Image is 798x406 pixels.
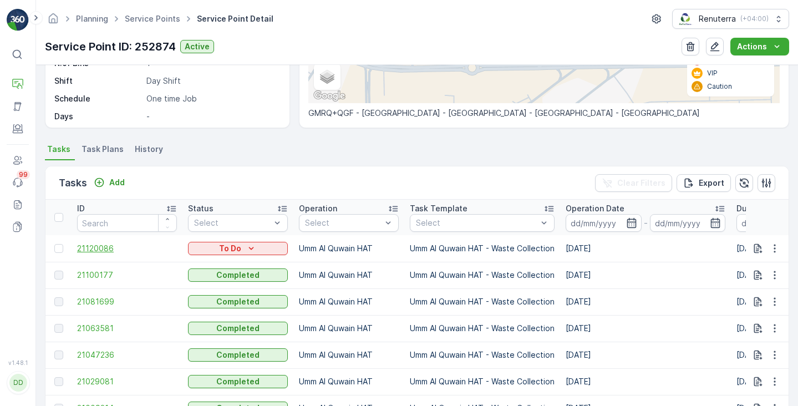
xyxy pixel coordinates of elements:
[305,217,382,229] p: Select
[7,171,29,194] a: 99
[7,9,29,31] img: logo
[707,82,732,91] p: Caution
[185,41,210,52] p: Active
[54,93,142,104] p: Schedule
[677,13,694,25] img: Screenshot_2024-07-26_at_13.33.01.png
[404,235,560,262] td: Umm Al Quwain HAT - Waste Collection
[19,170,28,179] p: 99
[677,174,731,192] button: Export
[416,217,537,229] p: Select
[672,9,789,29] button: Renuterra(+04:00)
[404,368,560,395] td: Umm Al Quwain HAT - Waste Collection
[315,64,339,89] a: Layers
[566,203,624,214] p: Operation Date
[9,374,27,392] div: DD
[59,175,87,191] p: Tasks
[77,323,177,334] a: 21063581
[644,216,648,230] p: -
[125,14,180,23] a: Service Points
[216,323,260,334] p: Completed
[77,270,177,281] a: 21100177
[311,89,348,103] a: Open this area in Google Maps (opens a new window)
[54,324,63,333] div: Toggle Row Selected
[54,111,142,122] p: Days
[617,177,665,189] p: Clear Filters
[650,214,726,232] input: dd/mm/yyyy
[560,262,731,288] td: [DATE]
[216,376,260,387] p: Completed
[47,17,59,26] a: Homepage
[188,322,288,335] button: Completed
[699,13,736,24] p: Renuterra
[82,144,124,155] span: Task Plans
[188,203,214,214] p: Status
[404,315,560,342] td: Umm Al Quwain HAT - Waste Collection
[77,214,177,232] input: Search
[7,359,29,366] span: v 1.48.1
[54,271,63,280] div: Toggle Row Selected
[180,40,214,53] button: Active
[77,376,177,387] a: 21029081
[54,244,63,253] div: Toggle Row Selected
[293,315,404,342] td: Umm Al Quwain HAT
[77,296,177,307] a: 21081699
[54,351,63,359] div: Toggle Row Selected
[730,38,789,55] button: Actions
[740,14,769,23] p: ( +04:00 )
[194,217,271,229] p: Select
[135,144,163,155] span: History
[311,89,348,103] img: Google
[77,349,177,361] a: 21047236
[216,349,260,361] p: Completed
[7,368,29,397] button: DD
[146,111,278,122] p: -
[293,262,404,288] td: Umm Al Quwain HAT
[188,375,288,388] button: Completed
[47,144,70,155] span: Tasks
[216,270,260,281] p: Completed
[188,348,288,362] button: Completed
[146,93,278,104] p: One time Job
[595,174,672,192] button: Clear Filters
[707,69,718,78] p: VIP
[410,203,467,214] p: Task Template
[560,235,731,262] td: [DATE]
[146,75,278,87] p: Day Shift
[54,377,63,386] div: Toggle Row Selected
[293,235,404,262] td: Umm Al Quwain HAT
[560,342,731,368] td: [DATE]
[293,368,404,395] td: Umm Al Quwain HAT
[45,38,176,55] p: Service Point ID: 252874
[109,177,125,188] p: Add
[308,108,780,119] p: GMRQ+QGF - [GEOGRAPHIC_DATA] - [GEOGRAPHIC_DATA] - [GEOGRAPHIC_DATA] - [GEOGRAPHIC_DATA]
[54,297,63,306] div: Toggle Row Selected
[736,203,772,214] p: Due Date
[560,368,731,395] td: [DATE]
[219,243,241,254] p: To Do
[188,242,288,255] button: To Do
[299,203,337,214] p: Operation
[54,75,142,87] p: Shift
[188,268,288,282] button: Completed
[77,243,177,254] a: 21120086
[293,342,404,368] td: Umm Al Quwain HAT
[89,176,129,189] button: Add
[293,288,404,315] td: Umm Al Quwain HAT
[560,288,731,315] td: [DATE]
[566,214,642,232] input: dd/mm/yyyy
[76,14,108,23] a: Planning
[77,203,85,214] p: ID
[560,315,731,342] td: [DATE]
[216,296,260,307] p: Completed
[404,288,560,315] td: Umm Al Quwain HAT - Waste Collection
[737,41,767,52] p: Actions
[404,342,560,368] td: Umm Al Quwain HAT - Waste Collection
[404,262,560,288] td: Umm Al Quwain HAT - Waste Collection
[699,177,724,189] p: Export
